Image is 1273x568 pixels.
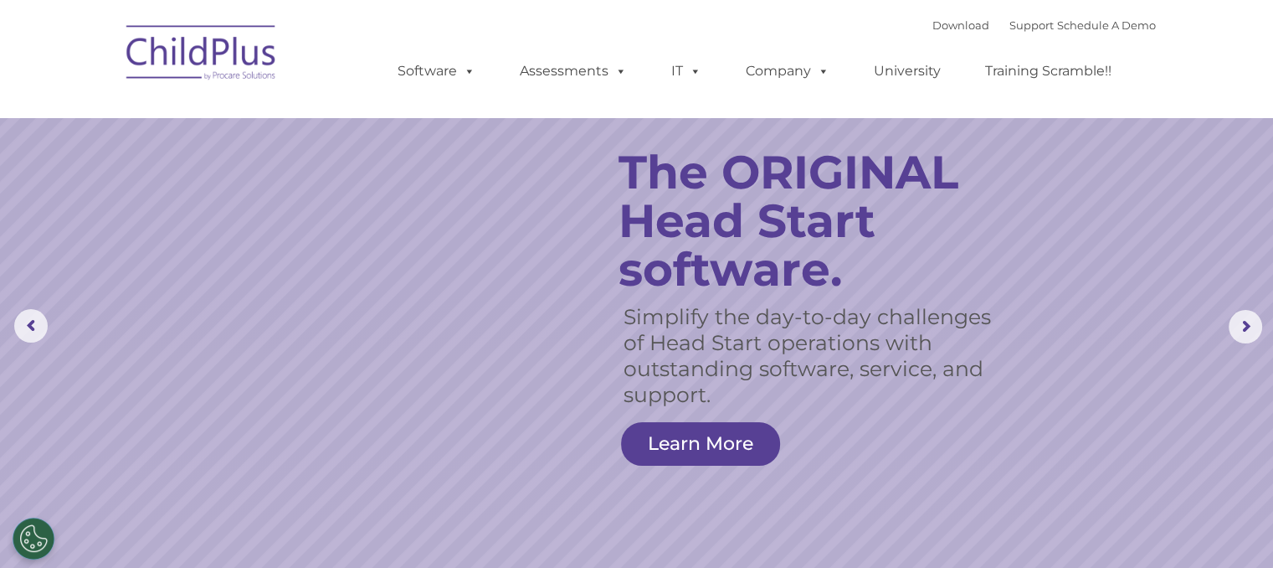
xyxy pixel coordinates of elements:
a: Company [729,54,846,88]
span: Last name [233,111,284,123]
rs-layer: Simplify the day-to-day challenges of Head Start operations with outstanding software, service, a... [624,304,996,408]
a: Learn More [621,422,780,466]
iframe: Chat Widget [1000,387,1273,568]
a: Download [932,18,989,32]
a: University [857,54,957,88]
a: Support [1009,18,1054,32]
rs-layer: The ORIGINAL Head Start software. [619,148,1016,294]
button: Cookies Settings [13,518,54,560]
img: ChildPlus by Procare Solutions [118,13,285,97]
span: Phone number [233,179,304,192]
a: Schedule A Demo [1057,18,1156,32]
a: Assessments [503,54,644,88]
a: Software [381,54,492,88]
a: IT [654,54,718,88]
a: Training Scramble!! [968,54,1128,88]
font: | [932,18,1156,32]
